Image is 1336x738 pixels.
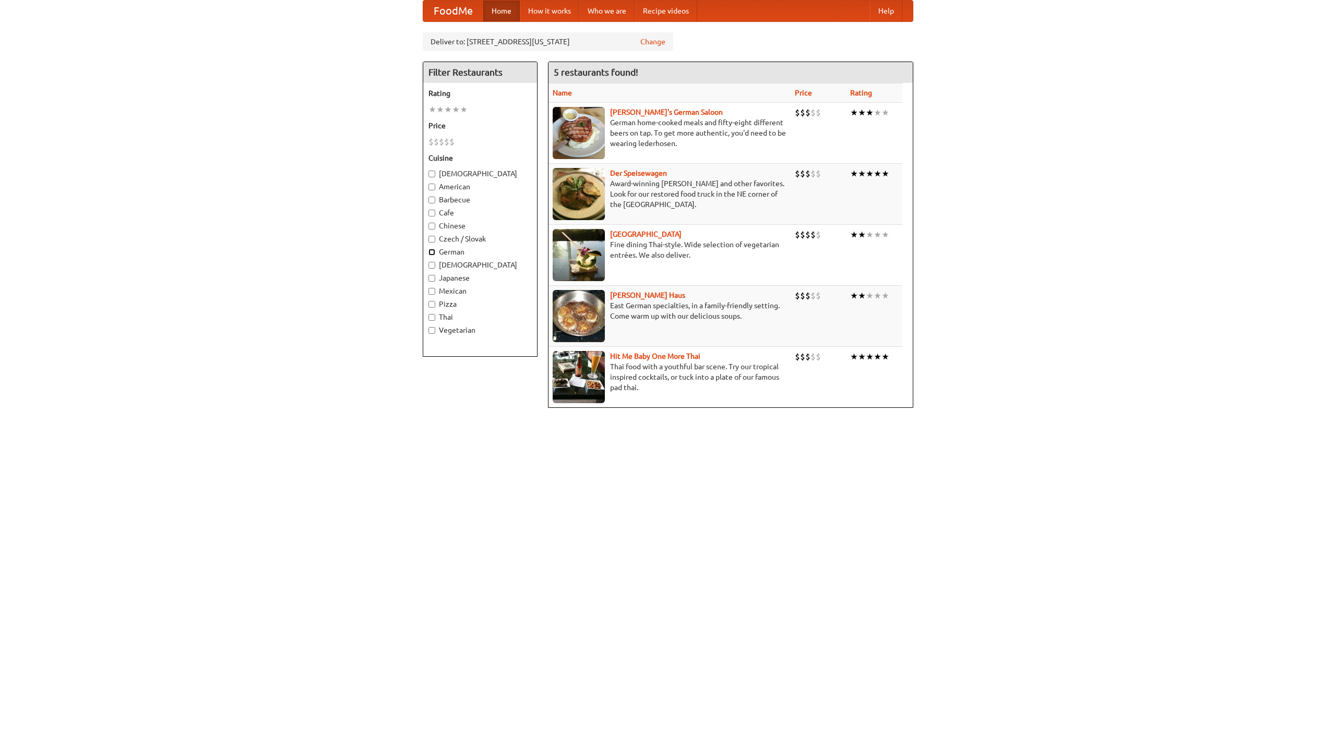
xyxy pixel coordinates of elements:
input: Japanese [428,275,435,282]
li: $ [428,136,434,148]
a: Rating [850,89,872,97]
li: ★ [874,351,881,362]
p: Fine dining Thai-style. Wide selection of vegetarian entrées. We also deliver. [553,239,786,260]
h4: Filter Restaurants [423,62,537,83]
li: $ [795,290,800,301]
li: ★ [881,290,889,301]
label: Pizza [428,299,532,309]
p: East German specialties, in a family-friendly setting. Come warm up with our delicious soups. [553,300,786,321]
li: $ [805,351,810,362]
li: $ [800,168,805,179]
li: $ [805,168,810,179]
label: Vegetarian [428,325,532,335]
a: [PERSON_NAME]'s German Saloon [610,108,723,116]
input: American [428,184,435,190]
li: $ [795,351,800,362]
li: ★ [874,229,881,240]
li: $ [810,229,816,240]
li: $ [795,168,800,179]
li: ★ [444,104,452,115]
li: $ [800,351,805,362]
input: German [428,249,435,256]
li: ★ [858,168,866,179]
li: ★ [866,290,874,301]
li: ★ [460,104,468,115]
li: $ [434,136,439,148]
li: $ [810,107,816,118]
a: Der Speisewagen [610,169,667,177]
li: $ [816,168,821,179]
li: $ [816,351,821,362]
a: Hit Me Baby One More Thai [610,352,700,360]
a: How it works [520,1,579,21]
li: ★ [428,104,436,115]
img: speisewagen.jpg [553,168,605,220]
li: ★ [858,290,866,301]
label: Mexican [428,286,532,296]
a: FoodMe [423,1,483,21]
li: $ [444,136,449,148]
li: ★ [850,351,858,362]
h5: Cuisine [428,153,532,163]
label: [DEMOGRAPHIC_DATA] [428,168,532,179]
p: Thai food with a youthful bar scene. Try our tropical inspired cocktails, or tuck into a plate of... [553,361,786,393]
li: ★ [866,229,874,240]
ng-pluralize: 5 restaurants found! [554,67,638,77]
li: ★ [436,104,444,115]
li: $ [810,168,816,179]
li: ★ [881,107,889,118]
li: $ [805,107,810,118]
li: $ [810,290,816,301]
li: $ [439,136,444,148]
label: [DEMOGRAPHIC_DATA] [428,260,532,270]
input: [DEMOGRAPHIC_DATA] [428,262,435,269]
input: Mexican [428,288,435,295]
input: Barbecue [428,197,435,203]
li: $ [800,229,805,240]
li: $ [800,107,805,118]
li: $ [816,290,821,301]
li: $ [805,229,810,240]
li: $ [795,229,800,240]
li: ★ [858,351,866,362]
li: ★ [866,168,874,179]
li: ★ [866,351,874,362]
label: Cafe [428,208,532,218]
label: Barbecue [428,195,532,205]
input: Pizza [428,301,435,308]
label: Thai [428,312,532,322]
label: American [428,182,532,192]
li: $ [810,351,816,362]
li: $ [816,229,821,240]
label: German [428,247,532,257]
li: ★ [452,104,460,115]
a: Help [870,1,902,21]
li: $ [816,107,821,118]
label: Japanese [428,273,532,283]
input: Czech / Slovak [428,236,435,243]
a: Change [640,37,665,47]
p: German home-cooked meals and fifty-eight different beers on tap. To get more authentic, you'd nee... [553,117,786,149]
a: Name [553,89,572,97]
li: ★ [874,107,881,118]
h5: Rating [428,88,532,99]
a: Price [795,89,812,97]
a: [PERSON_NAME] Haus [610,291,685,299]
li: ★ [850,229,858,240]
li: ★ [858,107,866,118]
li: ★ [881,168,889,179]
img: babythai.jpg [553,351,605,403]
a: [GEOGRAPHIC_DATA] [610,230,682,238]
li: ★ [874,290,881,301]
li: $ [800,290,805,301]
input: Cafe [428,210,435,216]
div: Deliver to: [STREET_ADDRESS][US_STATE] [423,32,673,51]
li: ★ [850,290,858,301]
li: ★ [850,107,858,118]
a: Who we are [579,1,635,21]
li: ★ [858,229,866,240]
